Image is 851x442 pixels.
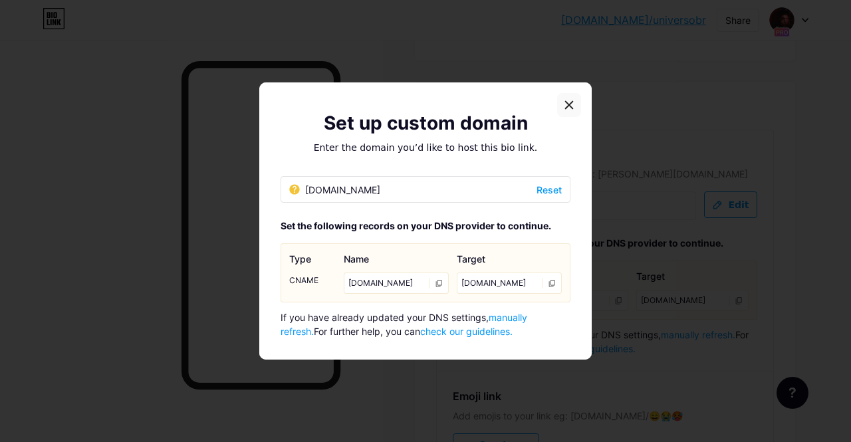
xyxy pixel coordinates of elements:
[289,183,380,197] div: [DOMAIN_NAME]
[457,273,562,294] div: [DOMAIN_NAME]
[281,310,570,338] div: If you have already updated your DNS settings, For further help, you can
[289,273,336,288] div: CNAME
[344,252,449,266] div: Name
[420,326,513,337] a: check our guidelines.
[344,273,449,294] div: [DOMAIN_NAME]
[281,109,570,137] div: Set up custom domain
[281,219,570,233] div: Set the following records on your DNS provider to continue.
[537,183,562,197] span: Reset
[289,252,336,266] div: Type
[281,141,570,155] p: Enter the domain you’d like to host this bio link.
[457,252,562,266] div: Target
